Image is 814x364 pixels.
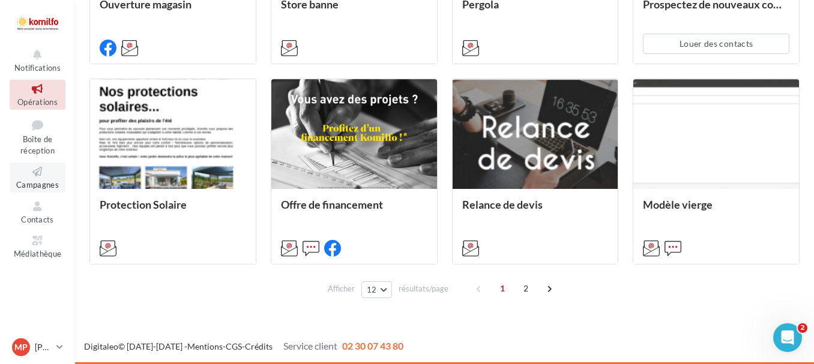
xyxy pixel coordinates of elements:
a: Digitaleo [84,341,118,351]
a: Mentions [187,341,223,351]
span: Boîte de réception [20,134,55,155]
a: Contacts [10,197,65,227]
span: 02 30 07 43 80 [342,340,403,351]
button: Notifications [10,46,65,75]
span: 1 [493,279,512,298]
button: 12 [361,281,392,298]
button: Louer des contacts [643,34,789,54]
span: Afficher [328,283,355,294]
a: Campagnes [10,163,65,192]
span: 2 [516,279,535,298]
a: CGS [226,341,242,351]
span: Service client [283,340,337,351]
iframe: Intercom live chat [773,323,802,352]
span: Campagnes [16,180,59,189]
span: Opérations [17,97,58,107]
span: © [DATE]-[DATE] - - - [84,341,403,351]
span: résultats/page [399,283,448,294]
span: Contacts [21,215,54,224]
span: MP [14,341,28,353]
a: MP [PERSON_NAME] [10,336,65,359]
a: Boîte de réception [10,115,65,158]
a: Opérations [10,80,65,109]
span: Notifications [14,63,61,73]
span: 2 [798,323,807,333]
span: 12 [367,285,377,294]
div: Relance de devis [462,198,609,222]
a: Crédits [245,341,273,351]
p: [PERSON_NAME] [35,341,52,353]
a: Médiathèque [10,231,65,261]
div: Offre de financement [281,198,427,222]
span: Médiathèque [14,249,62,258]
div: Modèle vierge [643,198,789,222]
div: Protection Solaire [100,198,246,222]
